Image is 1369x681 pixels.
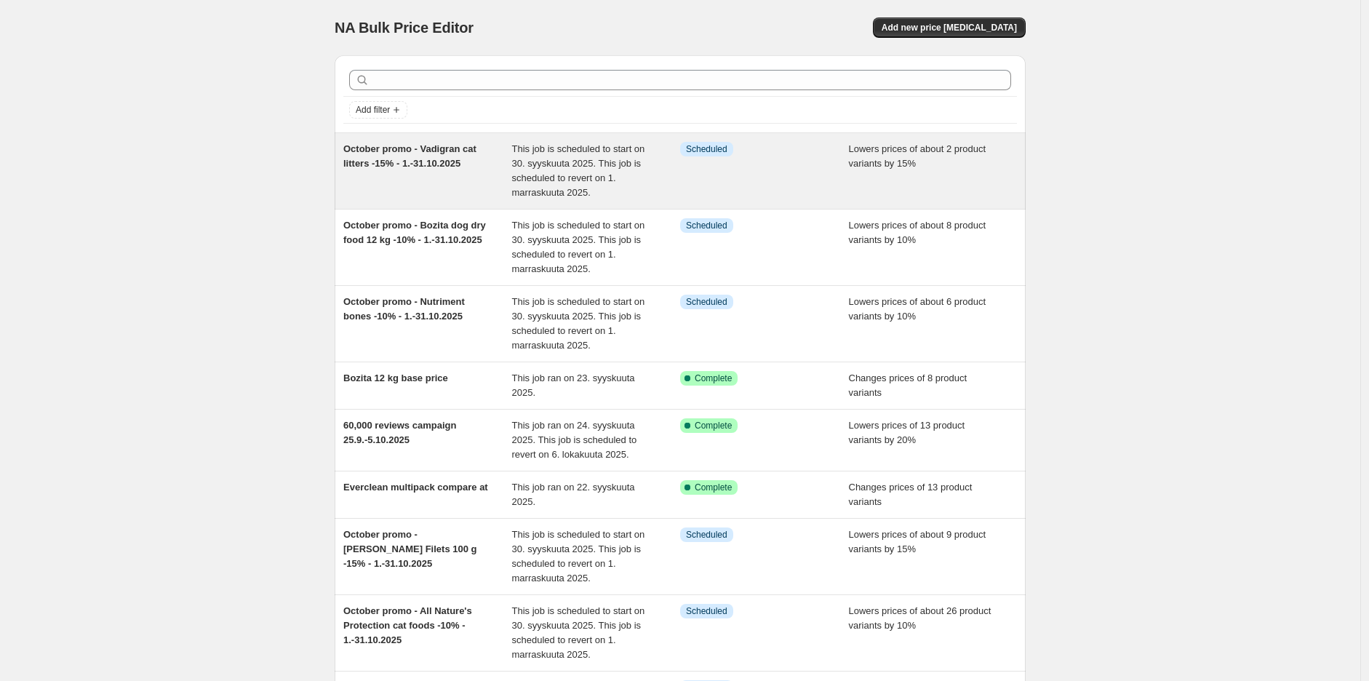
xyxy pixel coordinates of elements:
[686,605,727,617] span: Scheduled
[849,420,965,445] span: Lowers prices of 13 product variants by 20%
[849,373,967,398] span: Changes prices of 8 product variants
[849,529,986,554] span: Lowers prices of about 9 product variants by 15%
[849,482,973,507] span: Changes prices of 13 product variants
[695,420,732,431] span: Complete
[512,420,637,460] span: This job ran on 24. syyskuuta 2025. This job is scheduled to revert on 6. lokakuuta 2025.
[356,104,390,116] span: Add filter
[343,482,488,493] span: Everclean multipack compare at
[849,296,986,322] span: Lowers prices of about 6 product variants by 10%
[686,143,727,155] span: Scheduled
[873,17,1026,38] button: Add new price [MEDICAL_DATA]
[343,373,448,383] span: Bozita 12 kg base price
[849,143,986,169] span: Lowers prices of about 2 product variants by 15%
[686,529,727,541] span: Scheduled
[343,296,465,322] span: October promo - Nutriment bones -10% - 1.-31.10.2025
[849,220,986,245] span: Lowers prices of about 8 product variants by 10%
[343,143,476,169] span: October promo - Vadigran cat litters -15% - 1.-31.10.2025
[512,529,645,584] span: This job is scheduled to start on 30. syyskuuta 2025. This job is scheduled to revert on 1. marra...
[686,296,727,308] span: Scheduled
[349,101,407,119] button: Add filter
[512,296,645,351] span: This job is scheduled to start on 30. syyskuuta 2025. This job is scheduled to revert on 1. marra...
[343,605,472,645] span: October promo - All Nature's Protection cat foods -10% - 1.-31.10.2025
[695,482,732,493] span: Complete
[512,605,645,660] span: This job is scheduled to start on 30. syyskuuta 2025. This job is scheduled to revert on 1. marra...
[695,373,732,384] span: Complete
[512,373,635,398] span: This job ran on 23. syyskuuta 2025.
[512,220,645,274] span: This job is scheduled to start on 30. syyskuuta 2025. This job is scheduled to revert on 1. marra...
[512,482,635,507] span: This job ran on 22. syyskuuta 2025.
[882,22,1017,33] span: Add new price [MEDICAL_DATA]
[343,220,486,245] span: October promo - Bozita dog dry food 12 kg -10% - 1.-31.10.2025
[686,220,727,231] span: Scheduled
[849,605,991,631] span: Lowers prices of about 26 product variants by 10%
[512,143,645,198] span: This job is scheduled to start on 30. syyskuuta 2025. This job is scheduled to revert on 1. marra...
[343,420,456,445] span: 60,000 reviews campaign 25.9.-5.10.2025
[335,20,474,36] span: NA Bulk Price Editor
[343,529,477,569] span: October promo - [PERSON_NAME] Filets 100 g -15% - 1.-31.10.2025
